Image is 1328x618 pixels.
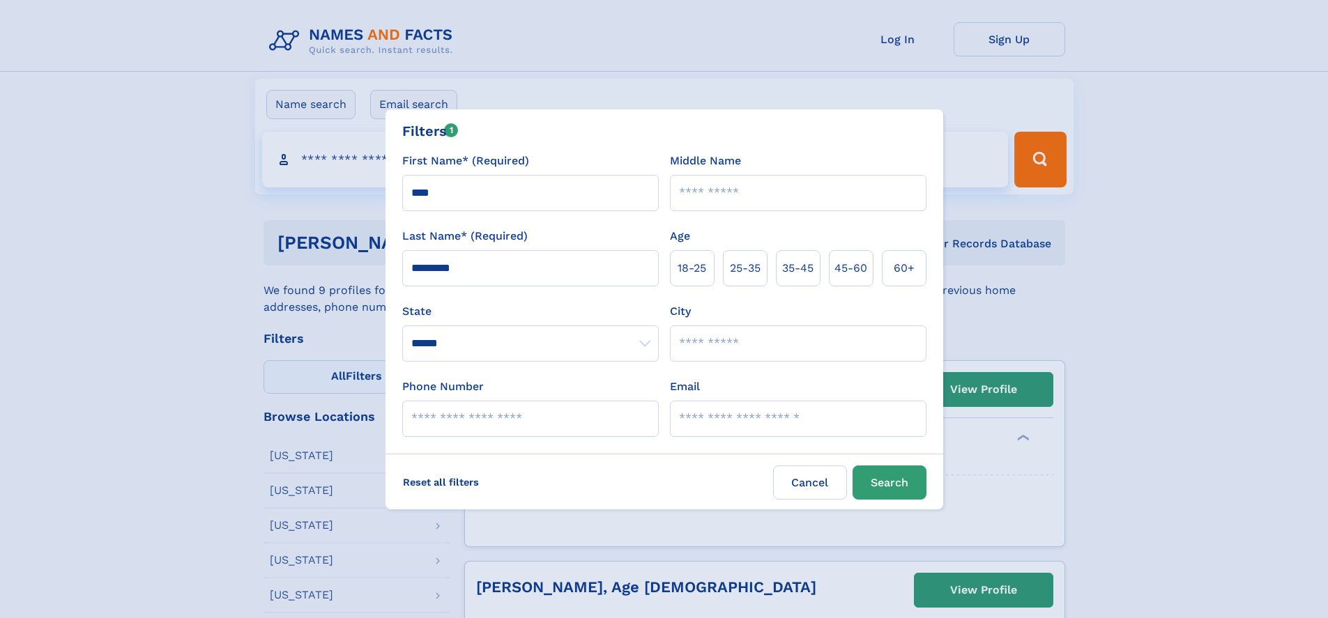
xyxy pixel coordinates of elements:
[773,465,847,500] label: Cancel
[394,465,488,499] label: Reset all filters
[678,260,706,277] span: 18‑25
[834,260,867,277] span: 45‑60
[402,121,459,141] div: Filters
[894,260,915,277] span: 60+
[670,303,691,320] label: City
[402,228,528,245] label: Last Name* (Required)
[402,303,659,320] label: State
[402,153,529,169] label: First Name* (Required)
[670,378,700,395] label: Email
[782,260,814,277] span: 35‑45
[730,260,761,277] span: 25‑35
[670,153,741,169] label: Middle Name
[853,465,926,500] button: Search
[402,378,484,395] label: Phone Number
[670,228,690,245] label: Age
